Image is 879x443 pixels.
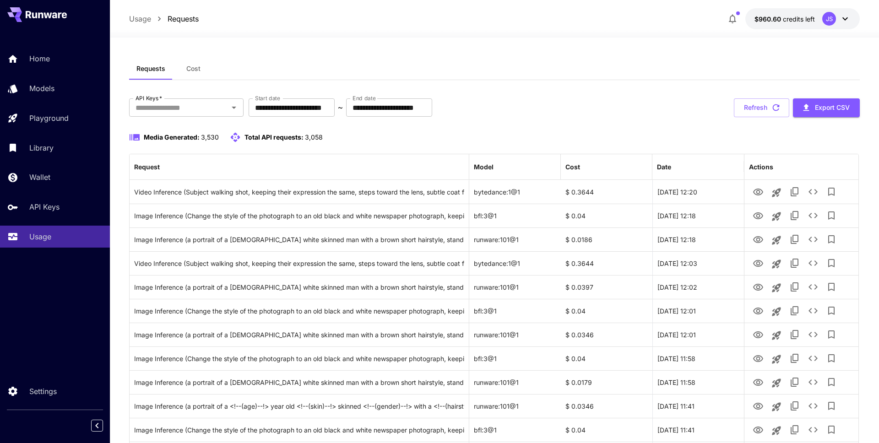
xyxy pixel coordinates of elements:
button: Copy TaskUUID [786,397,804,415]
button: Add to library [822,397,841,415]
button: Add to library [822,230,841,249]
div: bytedance:1@1 [469,180,561,204]
button: View [749,325,767,344]
button: View [749,254,767,272]
div: runware:101@1 [469,227,561,251]
button: Copy TaskUUID [786,325,804,344]
div: 01 Oct, 2025 11:41 [652,418,744,442]
div: Click to copy prompt [134,323,464,346]
p: Settings [29,386,57,397]
a: Requests [168,13,199,24]
div: $ 0.0186 [561,227,652,251]
div: $ 0.3644 [561,180,652,204]
a: Usage [129,13,151,24]
div: 01 Oct, 2025 12:01 [652,323,744,346]
button: Copy TaskUUID [786,254,804,272]
button: View [749,373,767,391]
div: bfl:3@1 [469,299,561,323]
button: Launch in playground [767,184,786,202]
div: Click to copy prompt [134,276,464,299]
button: Launch in playground [767,279,786,297]
div: $ 0.0397 [561,275,652,299]
div: 01 Oct, 2025 11:58 [652,346,744,370]
p: Library [29,142,54,153]
label: API Keys [136,94,162,102]
div: Click to copy prompt [134,204,464,227]
p: Models [29,83,54,94]
button: Add to library [822,325,841,344]
button: Export CSV [793,98,860,117]
div: $960.60189 [754,14,815,24]
button: Copy TaskUUID [786,373,804,391]
button: See details [804,183,822,201]
button: View [749,420,767,439]
div: $ 0.04 [561,346,652,370]
div: Click to copy prompt [134,180,464,204]
button: View [749,206,767,225]
button: Collapse sidebar [91,420,103,432]
button: See details [804,349,822,367]
button: Copy TaskUUID [786,230,804,249]
div: bfl:3@1 [469,418,561,442]
button: Add to library [822,421,841,439]
button: View [749,349,767,367]
span: Total API requests: [244,133,304,141]
div: 01 Oct, 2025 11:41 [652,394,744,418]
div: Request [134,163,160,171]
div: bytedance:1@1 [469,251,561,275]
div: Click to copy prompt [134,418,464,442]
div: Actions [749,163,773,171]
div: Click to copy prompt [134,228,464,251]
div: 01 Oct, 2025 11:58 [652,370,744,394]
button: See details [804,254,822,272]
div: Cost [565,163,580,171]
div: runware:101@1 [469,275,561,299]
div: 01 Oct, 2025 12:03 [652,251,744,275]
label: End date [353,94,375,102]
button: Launch in playground [767,326,786,345]
button: Launch in playground [767,421,786,440]
button: Copy TaskUUID [786,206,804,225]
button: Launch in playground [767,207,786,226]
button: View [749,301,767,320]
div: Click to copy prompt [134,394,464,418]
button: Add to library [822,206,841,225]
div: runware:101@1 [469,323,561,346]
div: 01 Oct, 2025 12:18 [652,204,744,227]
button: Launch in playground [767,374,786,392]
div: Collapse sidebar [98,417,110,434]
button: Launch in playground [767,398,786,416]
button: See details [804,230,822,249]
div: Click to copy prompt [134,252,464,275]
div: bfl:3@1 [469,346,561,370]
span: 3,530 [201,133,219,141]
div: bfl:3@1 [469,204,561,227]
span: $960.60 [754,15,783,23]
div: $ 0.0346 [561,394,652,418]
div: 01 Oct, 2025 12:18 [652,227,744,251]
div: 01 Oct, 2025 12:20 [652,180,744,204]
button: View [749,230,767,249]
button: Add to library [822,278,841,296]
span: Media Generated: [144,133,200,141]
nav: breadcrumb [129,13,199,24]
p: API Keys [29,201,60,212]
button: Add to library [822,302,841,320]
div: $ 0.0346 [561,323,652,346]
button: Launch in playground [767,231,786,249]
p: Home [29,53,50,64]
button: Copy TaskUUID [786,349,804,367]
button: See details [804,397,822,415]
button: Copy TaskUUID [786,302,804,320]
button: Add to library [822,373,841,391]
div: $ 0.3644 [561,251,652,275]
button: Add to library [822,349,841,367]
p: Playground [29,113,69,124]
button: Copy TaskUUID [786,421,804,439]
div: 01 Oct, 2025 12:01 [652,299,744,323]
div: Model [474,163,494,171]
button: See details [804,206,822,225]
p: ~ [338,102,343,113]
button: See details [804,373,822,391]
